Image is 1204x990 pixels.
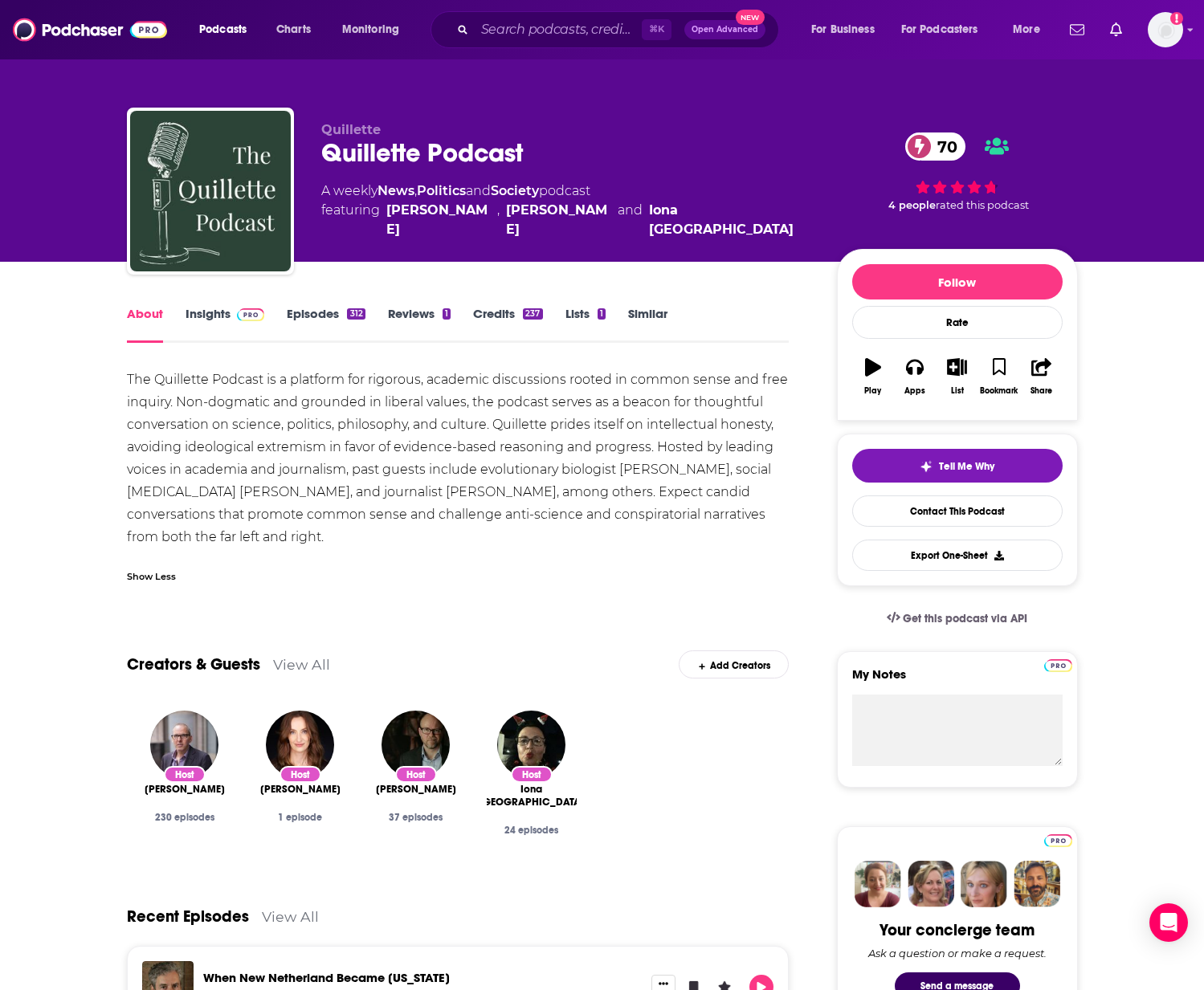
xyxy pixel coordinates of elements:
[874,599,1041,638] a: Get this podcast via API
[903,612,1027,625] span: Get this podcast via API
[466,183,491,198] span: and
[127,906,249,927] a: Recent Episodes
[331,17,420,43] button: open menu
[266,17,320,43] a: Charts
[684,20,765,39] button: Open AdvancedNew
[475,17,642,43] input: Search podcasts, credits, & more...
[852,348,894,405] button: Play
[473,306,542,343] a: Credits237
[1044,657,1072,672] a: Pro website
[852,264,1063,299] button: Follow
[936,348,977,405] button: List
[417,183,466,198] a: Politics
[868,947,1047,959] div: Ask a question or make a request.
[1044,659,1072,672] img: Podchaser Pro
[649,201,811,239] a: Iona Italia
[130,111,291,271] img: Quillette Podcast
[140,812,230,823] div: 230 episodes
[321,181,811,239] div: A weekly podcast
[280,766,321,783] div: Host
[491,183,539,198] a: Society
[262,908,319,925] a: View All
[321,201,811,239] span: featuring
[342,18,399,41] span: Monitoring
[378,183,414,198] a: News
[497,711,565,779] img: Iona Italia
[936,199,1029,211] span: rated this podcast
[852,495,1063,527] a: Contact This Podcast
[921,132,965,161] span: 70
[736,10,765,25] span: New
[1031,386,1052,396] div: Share
[388,306,451,343] a: Reviews1
[951,386,964,396] div: List
[203,970,450,985] a: When New Netherland Became New York
[321,122,381,137] span: Quillette
[414,183,417,198] span: ,
[1148,12,1183,47] span: Logged in as mcoyle
[679,650,789,678] div: Add Creators
[855,861,901,907] img: Sydney Profile
[598,308,606,320] div: 1
[908,861,954,907] img: Barbara Profile
[276,18,311,41] span: Charts
[1002,17,1060,43] button: open menu
[980,386,1018,396] div: Bookmark
[127,369,790,548] div: The Quillette Podcast is a platform for rigorous, academic discussions rooted in common sense and...
[371,812,461,823] div: 37 episodes
[880,920,1035,940] div: Your concierge team
[618,201,643,239] span: and
[920,460,933,473] img: tell me why sparkle
[565,306,606,343] a: Lists1
[939,460,994,473] span: Tell Me Why
[376,783,456,796] a: Toby Young
[266,711,334,779] img: Claire Lehmann
[395,766,437,783] div: Host
[386,201,492,239] a: Jonathan Kay
[905,132,965,161] a: 70
[347,308,365,320] div: 312
[1013,18,1040,41] span: More
[237,308,265,321] img: Podchaser Pro
[199,18,247,41] span: Podcasts
[901,18,978,41] span: For Podcasters
[904,386,925,396] div: Apps
[628,306,667,343] a: Similar
[888,199,936,211] span: 4 people
[260,783,341,796] span: [PERSON_NAME]
[978,348,1020,405] button: Bookmark
[1063,16,1091,43] a: Show notifications dropdown
[260,783,341,796] a: Claire Lehmann
[127,654,260,674] a: Creators & Guests
[443,308,451,320] div: 1
[1014,861,1060,907] img: Jon Profile
[145,783,225,796] a: Jonathan Kay
[150,711,218,779] img: Jonathan Kay
[382,711,450,779] img: Toby Young
[642,19,671,40] span: ⌘ K
[164,766,206,783] div: Host
[188,17,267,43] button: open menu
[487,825,577,836] div: 24 episodes
[1149,903,1188,942] div: Open Intercom Messenger
[692,26,758,34] span: Open Advanced
[852,666,1063,695] label: My Notes
[255,812,345,823] div: 1 episode
[1170,12,1183,25] svg: Add a profile image
[506,201,611,239] a: Toby Young
[852,540,1063,571] button: Export One-Sheet
[1148,12,1183,47] img: User Profile
[13,14,167,45] img: Podchaser - Follow, Share and Rate Podcasts
[186,306,265,343] a: InsightsPodchaser Pro
[891,17,1002,43] button: open menu
[811,18,875,41] span: For Business
[1044,834,1072,847] img: Podchaser Pro
[852,306,1063,339] div: Rate
[523,308,542,320] div: 237
[479,783,585,809] a: Iona Italia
